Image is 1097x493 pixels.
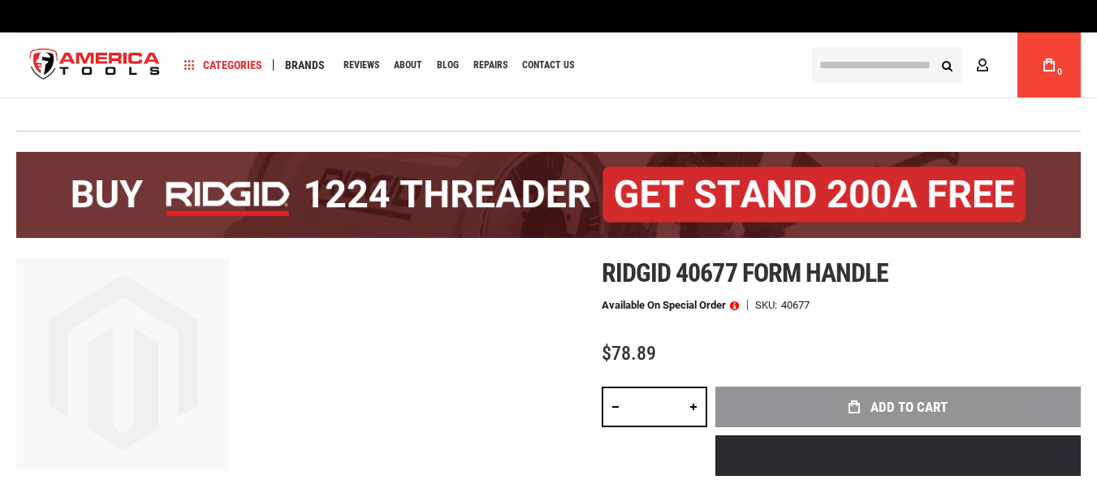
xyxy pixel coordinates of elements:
[466,54,515,76] a: Repairs
[515,54,581,76] a: Contact Us
[931,50,962,80] button: Search
[16,35,174,96] a: store logo
[602,300,739,311] p: Available on Special Order
[1057,67,1062,76] span: 0
[16,152,1081,238] img: BOGO: Buy the RIDGID® 1224 Threader (26092), get the 92467 200A Stand FREE!
[602,257,888,288] span: Ridgid 40677 form handle
[336,54,387,76] a: Reviews
[285,59,325,71] span: Brands
[1034,32,1065,97] a: 0
[16,35,174,96] img: America Tools
[278,54,332,76] a: Brands
[437,60,459,70] span: Blog
[343,60,379,70] span: Reviews
[755,300,781,310] strong: SKU
[522,60,574,70] span: Contact Us
[781,300,810,310] div: 40677
[387,54,430,76] a: About
[16,258,229,471] img: main product photo
[184,59,262,71] span: Categories
[602,342,656,365] span: $78.89
[473,60,507,70] span: Repairs
[394,60,422,70] span: About
[177,54,270,76] a: Categories
[430,54,466,76] a: Blog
